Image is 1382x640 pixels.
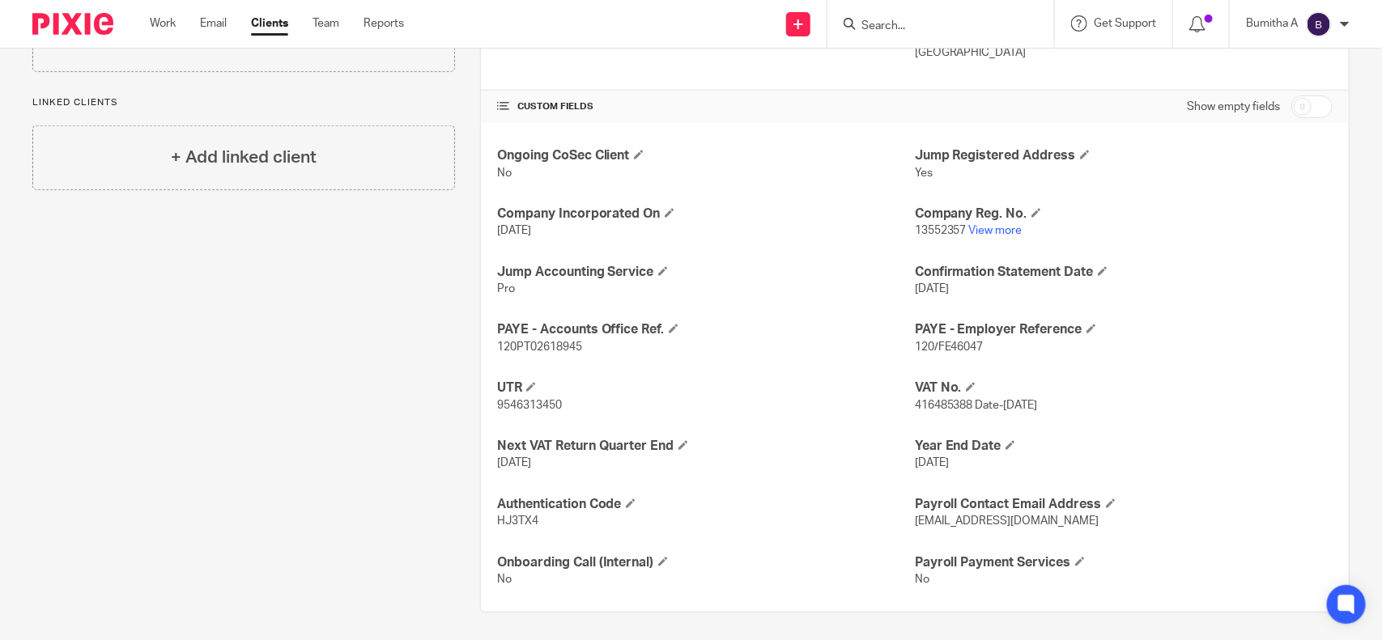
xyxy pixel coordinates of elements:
span: Get Support [1094,18,1156,29]
h4: Company Incorporated On [497,206,915,223]
span: [EMAIL_ADDRESS][DOMAIN_NAME] [915,515,1099,527]
p: Bumitha A [1246,15,1298,32]
h4: Next VAT Return Quarter End [497,438,915,455]
span: No [497,574,512,585]
a: Team [313,15,339,32]
h4: Payroll Contact Email Address [915,496,1333,513]
span: 120/FE46047 [915,341,984,353]
input: Search [860,19,1006,34]
span: No [497,167,512,179]
a: Clients [251,15,288,32]
span: Yes [915,167,933,179]
h4: PAYE - Accounts Office Ref. [497,321,915,338]
span: [DATE] [497,225,531,236]
h4: Jump Registered Address [915,147,1333,164]
h4: UTR [497,379,915,396]
span: 13552357 [915,225,967,236]
span: Pro [497,283,515,295]
img: svg%3E [1306,11,1332,37]
h4: Company Reg. No. [915,206,1333,223]
label: Show empty fields [1187,99,1280,115]
p: [GEOGRAPHIC_DATA] [915,45,1333,61]
h4: Jump Accounting Service [497,264,915,281]
h4: Ongoing CoSec Client [497,147,915,164]
h4: Confirmation Statement Date [915,264,1333,281]
a: Reports [364,15,404,32]
span: HJ3TX4 [497,515,538,527]
h4: VAT No. [915,379,1333,396]
span: 120PT02618945 [497,341,582,353]
span: 9546313450 [497,400,562,411]
span: No [915,574,929,585]
a: Email [200,15,227,32]
span: [DATE] [915,457,949,468]
span: 416485388 Date-[DATE] [915,400,1038,411]
span: [DATE] [915,283,949,295]
a: Work [150,15,176,32]
h4: Authentication Code [497,496,915,513]
a: View more [969,225,1023,236]
h4: CUSTOM FIELDS [497,100,915,113]
h4: PAYE - Employer Reference [915,321,1333,338]
p: Linked clients [32,96,455,109]
h4: Year End Date [915,438,1333,455]
img: Pixie [32,13,113,35]
h4: + Add linked client [171,145,317,170]
h4: Payroll Payment Services [915,554,1333,571]
h4: Onboarding Call (Internal) [497,554,915,571]
span: [DATE] [497,457,531,468]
